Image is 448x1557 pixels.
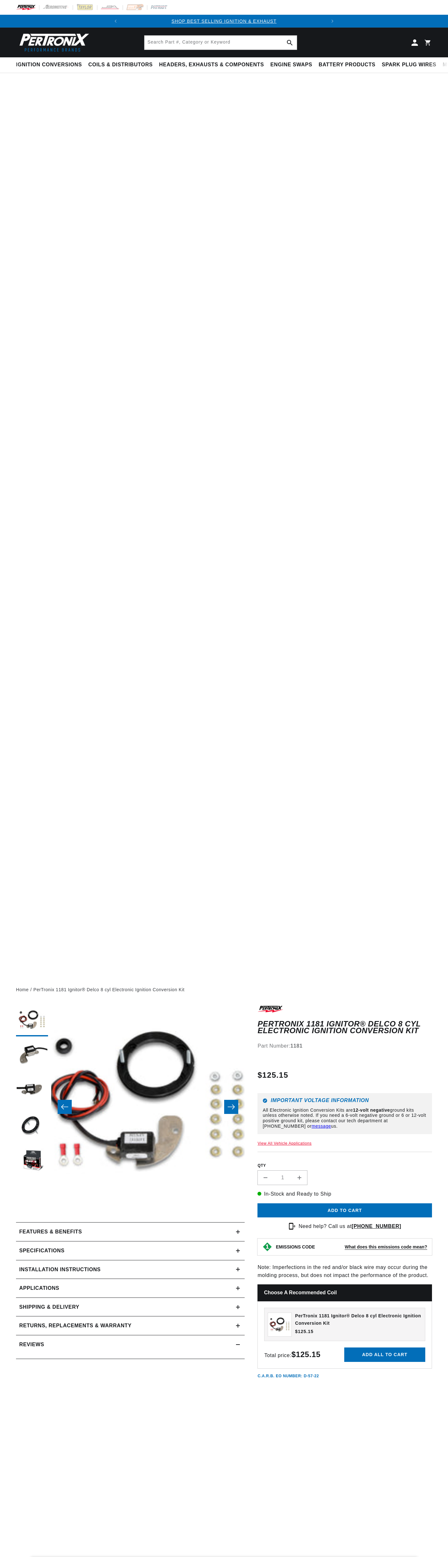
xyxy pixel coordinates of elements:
button: Slide right [224,1100,238,1114]
button: Translation missing: en.sections.announcements.previous_announcement [109,15,122,28]
summary: Battery Products [315,57,379,72]
summary: Reviews [16,1335,245,1354]
media-gallery: Gallery Viewer [16,1004,245,1209]
h2: Features & Benefits [19,1228,82,1236]
div: 1 of 2 [122,18,326,25]
a: PerTronix 1181 Ignitor® Delco 8 cyl Electronic Ignition Conversion Kit [33,986,184,993]
summary: Engine Swaps [267,57,315,72]
strong: $125.15 [291,1350,321,1359]
p: C.A.R.B. EO Number: D-57-22 [257,1373,319,1379]
label: QTY [257,1163,432,1168]
button: Load image 5 in gallery view [16,1145,48,1177]
span: Coils & Distributors [88,62,153,68]
span: Battery Products [319,62,375,68]
a: View All Vehicle Applications [257,1141,312,1146]
span: $125.15 [295,1328,314,1335]
summary: Headers, Exhausts & Components [156,57,267,72]
span: Applications [19,1284,59,1292]
summary: Spark Plug Wires [379,57,439,72]
summary: Returns, Replacements & Warranty [16,1316,245,1335]
span: Total price: [264,1353,321,1358]
a: [PHONE_NUMBER] [352,1223,401,1229]
button: Add to cart [257,1203,432,1218]
a: Home [16,986,29,993]
summary: Specifications [16,1241,245,1260]
input: Search Part #, Category or Keyword [144,36,297,50]
img: Emissions code [262,1242,273,1252]
button: EMISSIONS CODEWhat does this emissions code mean? [276,1244,427,1250]
strong: 12-volt negative [353,1108,390,1113]
div: Part Number: [257,1042,432,1050]
summary: Features & Benefits [16,1223,245,1241]
summary: Coils & Distributors [85,57,156,72]
button: Translation missing: en.sections.announcements.next_announcement [326,15,339,28]
h2: Shipping & Delivery [19,1303,79,1311]
p: In-Stock and Ready to Ship [257,1190,432,1198]
h2: Reviews [19,1340,44,1349]
p: All Electronic Ignition Conversion Kits are ground kits unless otherwise noted. If you need a 6-v... [263,1108,427,1129]
p: Need help? Call us at [298,1222,401,1231]
span: Spark Plug Wires [382,62,436,68]
summary: Installation instructions [16,1260,245,1279]
button: Search Part #, Category or Keyword [283,36,297,50]
button: Add all to cart [344,1347,425,1362]
summary: Ignition Conversions [16,57,85,72]
div: Note: Imperfections in the red and/or black wire may occur during the molding process, but does n... [257,1004,432,1379]
span: $125.15 [257,1069,288,1081]
strong: EMISSIONS CODE [276,1244,315,1249]
a: SHOP BEST SELLING IGNITION & EXHAUST [171,19,276,24]
nav: breadcrumbs [16,986,432,993]
a: message [312,1124,331,1129]
summary: Shipping & Delivery [16,1298,245,1316]
button: Load image 1 in gallery view [16,1004,48,1036]
button: Load image 2 in gallery view [16,1040,48,1072]
h2: Returns, Replacements & Warranty [19,1322,132,1330]
span: Engine Swaps [270,62,312,68]
img: Pertronix [16,31,90,54]
strong: What does this emissions code mean? [345,1244,427,1249]
h2: Installation instructions [19,1265,101,1274]
h2: Choose a Recommended Coil [257,1284,432,1301]
a: Applications [16,1279,245,1298]
button: Load image 3 in gallery view [16,1075,48,1107]
h1: PerTronix 1181 Ignitor® Delco 8 cyl Electronic Ignition Conversion Kit [257,1021,432,1034]
button: Load image 4 in gallery view [16,1110,48,1142]
button: Slide left [58,1100,72,1114]
h2: Specifications [19,1247,64,1255]
h6: Important Voltage Information [263,1098,427,1103]
div: Announcement [122,18,326,25]
span: Ignition Conversions [16,62,82,68]
strong: 1181 [290,1043,303,1049]
span: Headers, Exhausts & Components [159,62,264,68]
